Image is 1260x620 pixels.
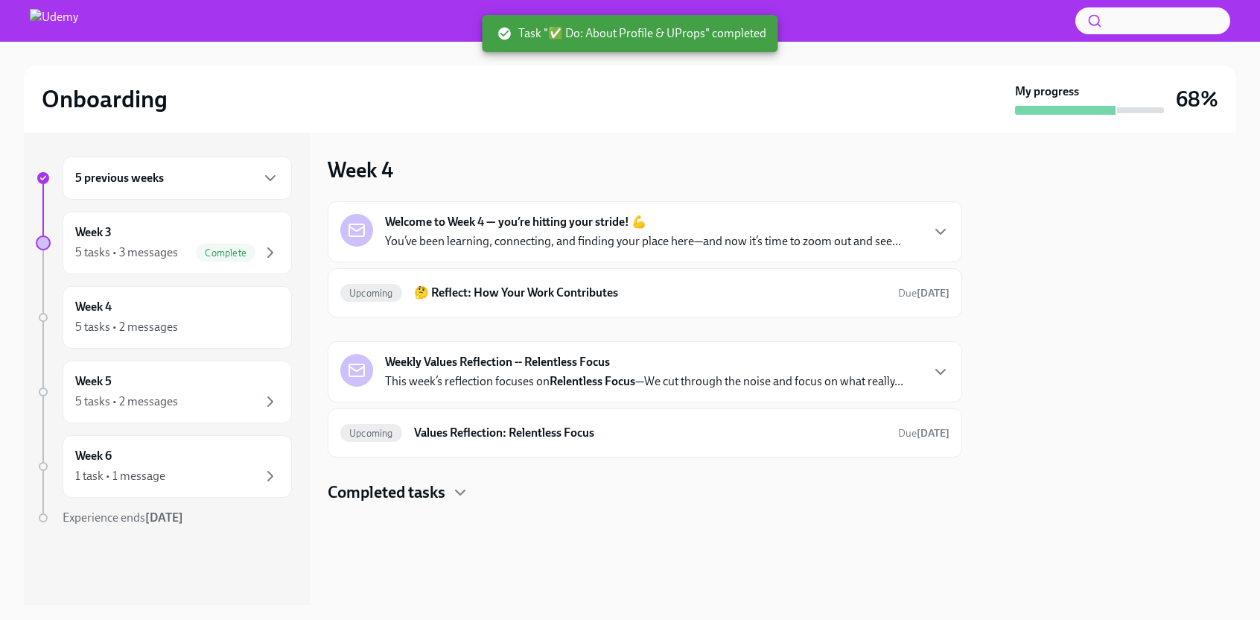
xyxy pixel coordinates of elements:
[340,428,402,439] span: Upcoming
[145,510,183,525] strong: [DATE]
[898,427,949,440] span: Due
[340,421,949,445] a: UpcomingValues Reflection: Relentless FocusDue[DATE]
[917,427,949,440] strong: [DATE]
[36,435,292,498] a: Week 61 task • 1 message
[898,286,949,300] span: September 7th, 2025 01:00
[328,156,393,183] h3: Week 4
[196,247,255,259] span: Complete
[75,224,112,241] h6: Week 3
[1015,83,1079,100] strong: My progress
[63,156,292,200] div: 5 previous weeks
[75,468,165,484] div: 1 task • 1 message
[328,481,962,504] div: Completed tasks
[75,373,112,390] h6: Week 5
[385,354,610,370] strong: Weekly Values Reflection -- Relentless Focus
[917,287,949,300] strong: [DATE]
[75,448,112,464] h6: Week 6
[340,281,949,305] a: Upcoming🤔 Reflect: How Your Work ContributesDue[DATE]
[328,481,445,504] h4: Completed tasks
[75,299,112,315] h6: Week 4
[550,374,635,388] strong: Relentless Focus
[36,286,292,349] a: Week 45 tasks • 2 messages
[63,510,183,525] span: Experience ends
[75,319,178,335] div: 5 tasks • 2 messages
[898,426,949,440] span: September 10th, 2025 01:00
[340,288,402,299] span: Upcoming
[497,25,766,42] span: Task "✅ Do: About Profile & UProps" completed
[36,212,292,274] a: Week 35 tasks • 3 messagesComplete
[385,214,646,230] strong: Welcome to Week 4 — you’re hitting your stride! 💪
[75,393,178,410] div: 5 tasks • 2 messages
[36,361,292,423] a: Week 55 tasks • 2 messages
[414,285,886,301] h6: 🤔 Reflect: How Your Work Contributes
[1176,86,1218,113] h3: 68%
[75,170,164,186] h6: 5 previous weeks
[30,9,78,33] img: Udemy
[385,373,903,390] p: This week’s reflection focuses on —We cut through the noise and focus on what really...
[75,244,178,261] div: 5 tasks • 3 messages
[385,233,901,250] p: You’ve been learning, connecting, and finding your place here—and now it’s time to zoom out and s...
[42,84,168,114] h2: Onboarding
[898,287,949,300] span: Due
[414,425,886,441] h6: Values Reflection: Relentless Focus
